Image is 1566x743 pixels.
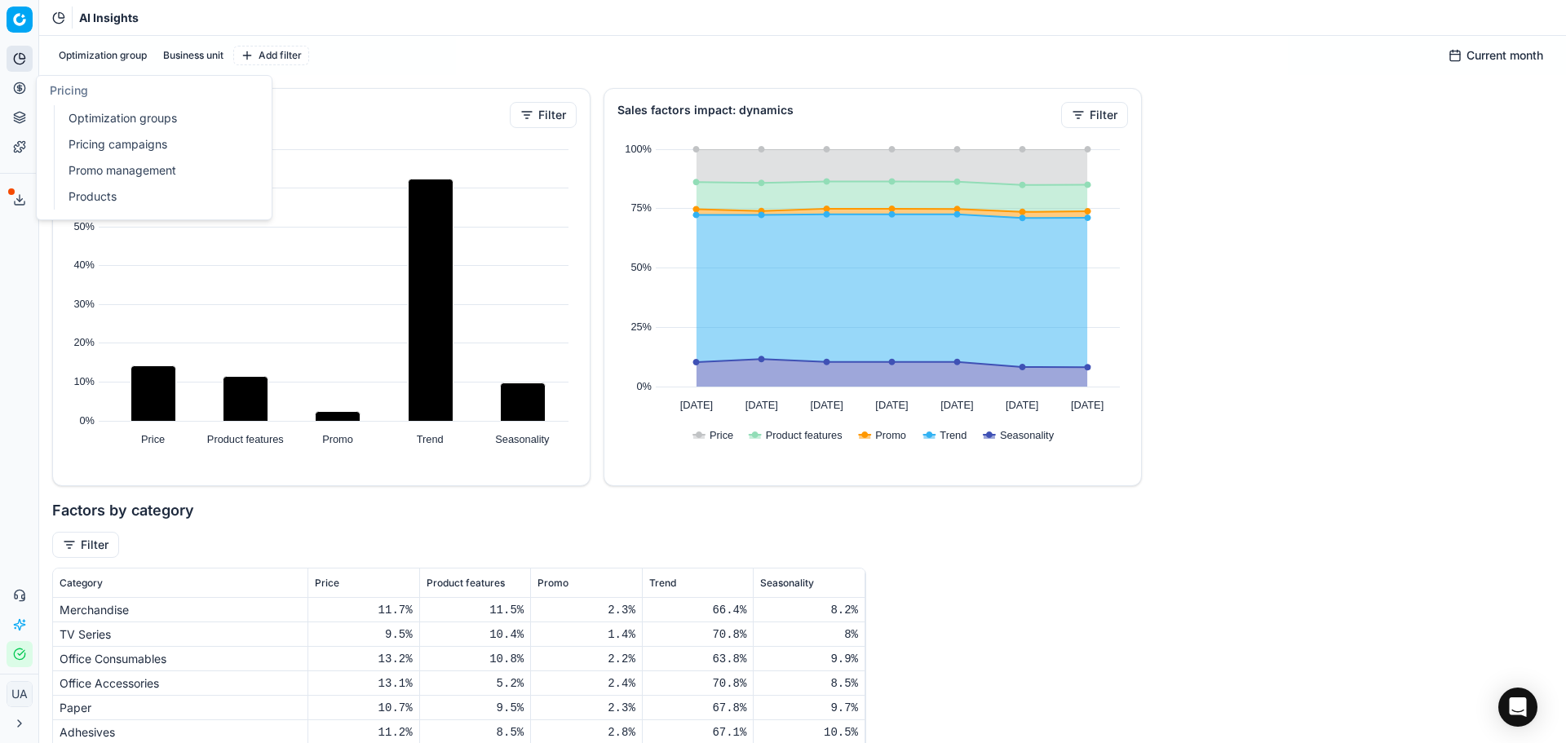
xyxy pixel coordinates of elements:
[141,433,165,445] text: Price
[630,321,652,333] text: 25%
[427,602,524,618] div: 11.5%
[79,10,139,26] nav: breadcrumb
[52,499,866,522] h3: Factors by category
[52,532,119,558] button: Filter
[62,133,252,156] a: Pricing campaigns
[649,724,747,741] div: 67.1%
[60,651,301,667] div: Office Consumables
[649,602,747,618] div: 66.4%
[537,651,635,667] div: 2.2%
[60,626,301,643] div: TV Series
[625,143,652,155] text: 100%
[207,433,284,445] text: Product features
[50,83,88,97] span: Pricing
[315,626,413,643] div: 9.5%
[427,675,524,692] div: 5.2%
[157,46,230,65] button: Business unit
[875,429,906,441] text: Promo
[510,102,577,128] button: Filter
[80,414,95,427] text: 0%
[537,602,635,618] div: 2.3%
[73,336,95,348] text: 20%
[73,298,95,310] text: 30%
[73,375,95,387] text: 10%
[537,675,635,692] div: 2.4%
[62,107,252,130] a: Optimization groups
[766,429,843,441] text: Product features
[649,626,747,643] div: 70.8%
[60,675,301,692] div: Office Accessories
[79,10,139,26] span: AI Insights
[60,577,103,590] span: Category
[760,577,814,590] span: Seasonality
[315,724,413,741] div: 11.2%
[630,201,652,214] text: 75%
[760,602,858,618] div: 8.2%
[537,724,635,741] div: 2.8%
[66,102,507,118] div: Sales factors impact
[315,675,413,692] div: 13.1%
[1071,399,1104,411] text: [DATE]
[745,399,778,411] text: [DATE]
[649,651,747,667] div: 63.8%
[52,46,153,65] button: Optimization group
[537,626,635,643] div: 1.4%
[630,261,652,273] text: 50%
[417,433,444,445] text: Trend
[73,220,95,232] text: 50%
[637,380,652,392] text: 0%
[760,724,858,741] div: 10.5%
[649,675,747,692] div: 70.8%
[1006,399,1038,411] text: [DATE]
[427,577,505,590] span: Product features
[760,675,858,692] div: 8.5%
[60,602,301,618] div: Merchandise
[680,399,713,411] text: [DATE]
[760,651,858,667] div: 9.9%
[1000,429,1055,441] text: Seasonality
[7,681,33,707] button: UA
[940,399,973,411] text: [DATE]
[810,399,843,411] text: [DATE]
[427,626,524,643] div: 10.4%
[60,724,301,741] div: Adhesives
[315,577,339,590] span: Price
[537,577,568,590] span: Promo
[710,429,733,441] text: Price
[1061,102,1128,128] button: Filter
[233,46,309,65] button: Add filter
[62,159,252,182] a: Promo management
[495,433,550,445] text: Seasonality
[60,700,301,716] div: Paper
[617,102,1058,118] div: Sales factors impact: dynamics
[315,651,413,667] div: 13.2%
[73,259,95,271] text: 40%
[315,700,413,716] div: 10.7%
[7,682,32,706] span: UA
[537,700,635,716] div: 2.3%
[760,700,858,716] div: 9.7%
[940,429,967,441] text: Trend
[322,433,353,445] text: Promo
[1439,42,1553,69] button: Current month
[427,724,524,741] div: 8.5%
[649,700,747,716] div: 67.8%
[875,399,908,411] text: [DATE]
[427,700,524,716] div: 9.5%
[1498,688,1537,727] div: Open Intercom Messenger
[62,185,252,208] a: Products
[427,651,524,667] div: 10.8%
[315,602,413,618] div: 11.7%
[649,577,676,590] span: Trend
[760,626,858,643] div: 8%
